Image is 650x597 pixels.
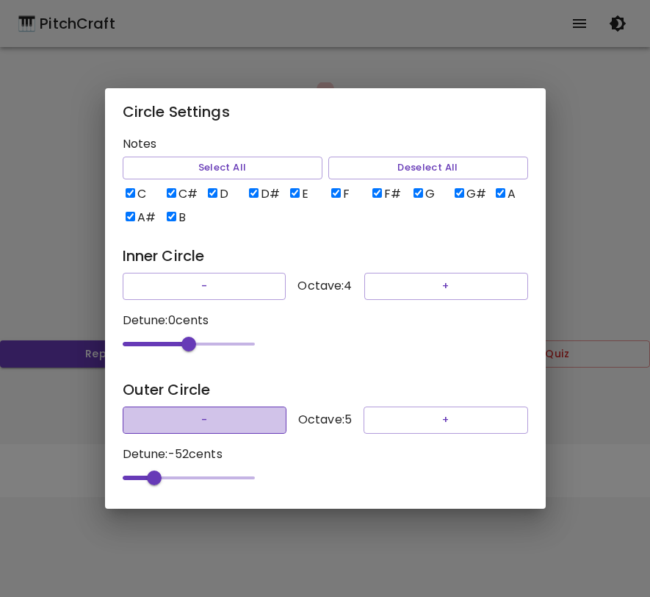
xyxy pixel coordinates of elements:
[105,88,546,135] h2: Circle Settings
[298,411,352,429] p: Octave: 5
[249,188,259,198] input: D#
[411,185,446,203] label: G
[369,185,405,203] label: F#
[328,157,528,179] button: Deselect All
[167,188,176,198] input: C#
[493,185,528,203] label: A
[126,212,135,221] input: A#
[205,185,240,203] label: D
[123,312,528,329] p: Detune: 0 cents
[123,209,158,226] label: A#
[164,185,199,203] label: C#
[455,188,464,198] input: G#
[297,277,352,295] p: Octave: 4
[123,407,286,434] button: -
[167,212,176,221] input: B
[123,157,322,179] button: Select All
[208,188,217,198] input: D
[364,407,527,434] button: +
[123,135,528,153] p: Notes
[164,209,199,226] label: B
[364,273,528,300] button: +
[287,185,322,203] label: E
[290,188,300,198] input: E
[123,244,528,268] h6: Inner Circle
[126,188,135,198] input: C
[123,273,286,300] button: -
[123,185,158,203] label: C
[496,188,505,198] input: A
[452,185,487,203] label: G#
[331,188,341,198] input: F
[414,188,423,198] input: G
[246,185,281,203] label: D#
[123,378,528,401] h6: Outer Circle
[328,185,364,203] label: F
[372,188,382,198] input: F#
[123,446,528,463] p: Detune: -52 cents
